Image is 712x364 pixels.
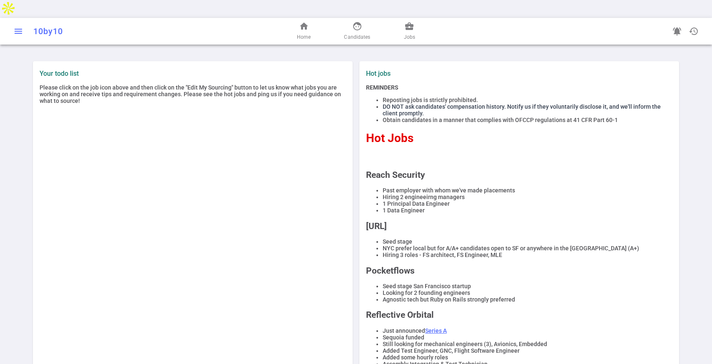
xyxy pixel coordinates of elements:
li: Hiring 2 engineeirng managers [383,194,672,200]
span: business_center [404,21,414,31]
a: Candidates [344,21,370,41]
li: Added Test Engineer, GNC, Flight Software Engineer [383,347,672,354]
li: Hiring 3 roles - FS architect, FS Engineer, MLE [383,252,672,258]
span: home [299,21,309,31]
span: history [689,26,699,36]
li: Obtain candidates in a manner that complies with OFCCP regulations at 41 CFR Part 60-1 [383,117,672,123]
strong: REMINDERS [366,84,398,91]
h2: [URL] [366,221,672,231]
li: 1 Principal Data Engineer [383,200,672,207]
label: Hot jobs [366,70,516,77]
button: Open menu [10,23,27,40]
li: Looking for 2 founding engineers [383,289,672,296]
a: Jobs [404,21,415,41]
span: DO NOT ask candidates' compensation history. Notify us if they voluntarily disclose it, and we'll... [383,103,661,117]
h2: Pocketflows [366,266,672,276]
li: Seed stage San Francisco startup [383,283,672,289]
a: Series A [425,327,447,334]
h2: Reach Security [366,170,672,180]
li: Agnostic tech but Ruby on Rails strongly preferred [383,296,672,303]
li: Reposting jobs is strictly prohibited. [383,97,672,103]
li: NYC prefer local but for A/A+ candidates open to SF or anywhere in the [GEOGRAPHIC_DATA] (A+) [383,245,672,252]
span: Jobs [404,33,415,41]
span: Candidates [344,33,370,41]
li: Just announced [383,327,672,334]
a: Go to see announcements [669,23,685,40]
li: Sequoia funded [383,334,672,341]
span: menu [13,26,23,36]
span: Hot Jobs [366,131,413,145]
span: Home [297,33,311,41]
li: Past employer with whom we've made placements [383,187,672,194]
li: Seed stage [383,238,672,245]
span: notifications_active [672,26,682,36]
label: Your todo list [40,70,346,77]
li: Added some hourly roles [383,354,672,361]
h2: Reflective Orbital [366,310,672,320]
a: Home [297,21,311,41]
div: 10by10 [33,26,234,36]
span: face [352,21,362,31]
button: Open history [685,23,702,40]
li: 1 Data Engineer [383,207,672,214]
li: Still looking for mechanical engineers (3), Avionics, Embedded [383,341,672,347]
span: Please click on the job icon above and then click on the "Edit My Sourcing" button to let us know... [40,84,341,104]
